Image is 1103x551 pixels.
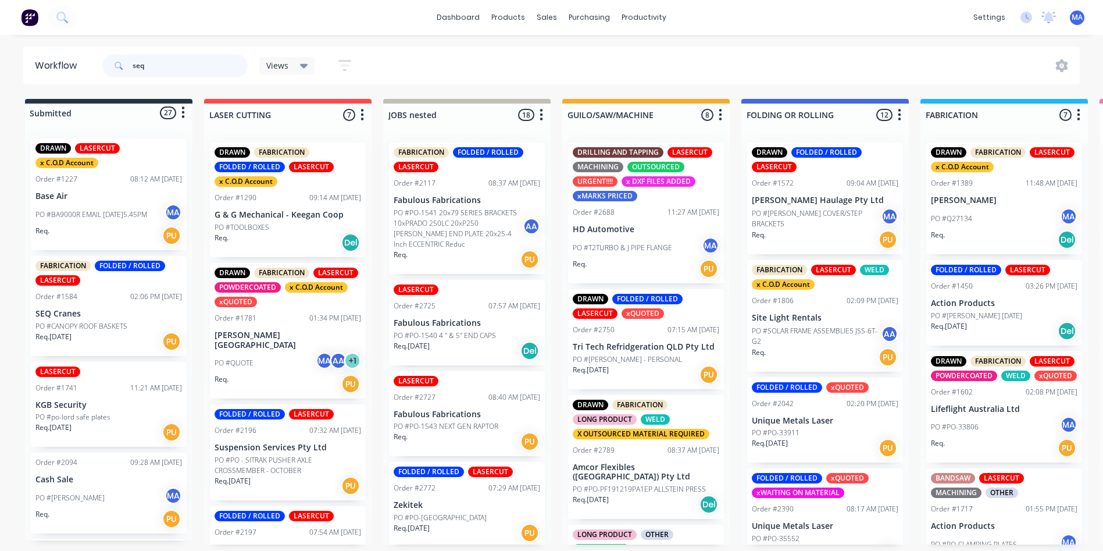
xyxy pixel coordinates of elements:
[309,193,361,203] div: 09:14 AM [DATE]
[215,282,281,293] div: POWDERCOATED
[1005,265,1050,275] div: LASERCUT
[1060,416,1077,433] div: MA
[488,301,540,311] div: 07:57 AM [DATE]
[752,279,815,290] div: x C.O.D Account
[394,318,540,328] p: Fabulous Fabrications
[394,376,438,386] div: LASERCUT
[341,477,360,495] div: PU
[573,342,719,352] p: Tri Tech Refridgeration QLD Pty Ltd
[35,332,72,342] p: Req. [DATE]
[215,330,361,350] p: [PERSON_NAME][GEOGRAPHIC_DATA]
[35,143,71,154] div: DRAWN
[616,9,672,26] div: productivity
[130,174,182,184] div: 08:12 AM [DATE]
[931,321,967,332] p: Req. [DATE]
[986,488,1018,498] div: OTHER
[931,178,973,189] div: Order #1389
[573,354,682,365] p: PO #[PERSON_NAME] - PERSONAL
[931,473,975,484] div: BANDSAW
[35,400,182,410] p: KGB Security
[35,321,127,332] p: PO #CANOPY ROOF BASKETS
[215,409,285,420] div: FOLDED / ROLLED
[215,268,250,278] div: DRAWN
[35,191,182,201] p: Base Air
[35,275,80,286] div: LASERCUT
[573,162,623,172] div: MACHINING
[394,341,430,351] p: Req. [DATE]
[285,282,348,293] div: x C.O.D Account
[573,484,706,495] p: PO #PO-PF191219PA1EP ALLSTEIN PRESS
[667,325,719,335] div: 07:15 AM [DATE]
[130,292,182,302] div: 02:06 PM [DATE]
[289,162,334,172] div: LASERCUT
[215,443,361,453] p: Suspension Services Pty Ltd
[641,529,673,540] div: OTHER
[752,521,898,531] p: Unique Metals Laser
[879,348,897,367] div: PU
[931,387,973,397] div: Order #1602
[488,178,540,189] div: 08:37 AM [DATE]
[747,378,903,463] div: FOLDED / ROLLEDxQUOTEDOrder #204202:20 PM [DATE]Unique Metals LaserPO #PO-33911Req.[DATE]PU
[622,176,695,187] div: x DXF FILES ADDED
[573,529,637,540] div: LONG PRODUCT
[573,325,615,335] div: Order #2750
[35,261,91,271] div: FABRICATION
[931,422,979,432] p: PO #PO-33806
[1026,178,1077,189] div: 11:48 AM [DATE]
[931,404,1077,414] p: Lifeflight Australia Ltd
[747,143,903,254] div: DRAWNFOLDED / ROLLEDLASERCUTOrder #157209:04 AM [DATE][PERSON_NAME] Haulage Pty LtdPO #[PERSON_NA...
[752,473,822,484] div: FOLDED / ROLLED
[826,382,869,393] div: xQUOTED
[573,429,709,439] div: X OUTSOURCED MATERIAL REQUIRED
[215,358,254,368] p: PO #QUOTE
[215,313,256,324] div: Order #1781
[1026,387,1077,397] div: 02:08 PM [DATE]
[520,524,539,542] div: PU
[931,356,966,367] div: DRAWN
[931,147,966,158] div: DRAWN
[847,296,898,306] div: 02:09 PM [DATE]
[162,510,181,528] div: PU
[215,511,285,521] div: FOLDED / ROLLED
[752,534,799,544] p: PO #PO-35552
[394,162,438,172] div: LASERCUT
[75,143,120,154] div: LASERCUT
[520,342,539,360] div: Del
[573,308,617,319] div: LASERCUT
[702,237,719,254] div: MA
[1001,371,1030,381] div: WELD
[254,147,309,158] div: FABRICATION
[35,383,77,393] div: Order #1741
[389,371,545,457] div: LASERCUTOrder #272708:40 AM [DATE]Fabulous FabricationsPO #PO-1543 NEXT GEN RAPTORReq.PU
[979,473,1024,484] div: LASERCUT
[791,147,862,158] div: FOLDED / ROLLED
[330,352,347,369] div: AA
[926,260,1082,346] div: FOLDED / ROLLEDLASERCUTOrder #145003:26 PM [DATE]Action ProductsPO #[PERSON_NAME] [DATE]Req.[DATE...
[752,230,766,240] p: Req.
[568,395,724,520] div: DRAWNFABRICATIONLONG PRODUCTWELDX OUTSOURCED MATERIAL REQUIREDOrder #278908:37 AM [DATE]Amcor Fle...
[931,504,973,514] div: Order #1717
[931,539,1017,550] p: PO #PO-CLAMPING PLATES
[394,301,436,311] div: Order #2725
[210,404,366,500] div: FOLDED / ROLLEDLASERCUTOrder #219607:32 AM [DATE]Suspension Services Pty LtdPO #PO - SITRAK PUSHE...
[35,367,80,377] div: LASERCUT
[309,527,361,538] div: 07:54 AM [DATE]
[130,457,182,468] div: 09:28 AM [DATE]
[215,455,361,476] p: PO #PO - SITRAK PUSHER AXLE CROSSMEMBER - OCTOBER
[568,143,724,283] div: DRILLING AND TAPPINGLASERCUTMACHININGOUTSOURCEDURGENT!!!!x DXF FILES ADDEDxMARKS PRICEDOrder #268...
[860,265,889,275] div: WELD
[931,298,1077,308] p: Action Products
[926,351,1082,463] div: DRAWNFABRICATIONLASERCUTPOWDERCOATEDWELDxQUOTEDOrder #160202:08 PM [DATE]Lifeflight Australia Ltd...
[667,445,719,456] div: 08:37 AM [DATE]
[309,313,361,324] div: 01:34 PM [DATE]
[881,208,898,225] div: MA
[752,178,794,189] div: Order #1572
[752,488,844,498] div: xWAITING ON MATERIAL
[811,265,856,275] div: LASERCUT
[747,260,903,372] div: FABRICATIONLASERCUTWELDx C.O.D AccountOrder #180602:09 PM [DATE]Site Light RentalsPO #SOLAR FRAME...
[826,473,869,484] div: xQUOTED
[847,178,898,189] div: 09:04 AM [DATE]
[931,438,945,449] p: Req.
[573,176,617,187] div: URGENT!!!!
[752,208,881,229] p: PO #[PERSON_NAME] COVER/STEP BRACKETS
